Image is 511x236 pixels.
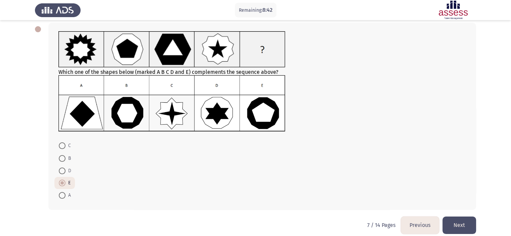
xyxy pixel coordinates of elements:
[35,1,81,19] img: Assess Talent Management logo
[58,75,285,132] img: UkFYYl8wMjlfQi5wbmcxNjkxMjk4OTE3MDA2.png
[58,31,285,67] img: UkFYYl8wMjlfQS5wbmcxNjkxMjk4OTA2MjU1.png
[66,179,71,187] span: E
[66,142,71,150] span: C
[442,217,476,234] button: load next page
[66,154,71,162] span: B
[430,1,476,19] img: Assessment logo of ASSESS Focus 4 Module Assessment (EN/AR) (Basic - IB)
[401,217,439,234] button: load previous page
[66,167,71,175] span: D
[367,222,395,228] p: 7 / 14 Pages
[66,191,71,199] span: A
[58,31,466,133] div: Which one of the shapes below (marked A B C D and E) complements the sequence above?
[262,7,272,13] span: 8:42
[239,6,272,14] p: Remaining:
